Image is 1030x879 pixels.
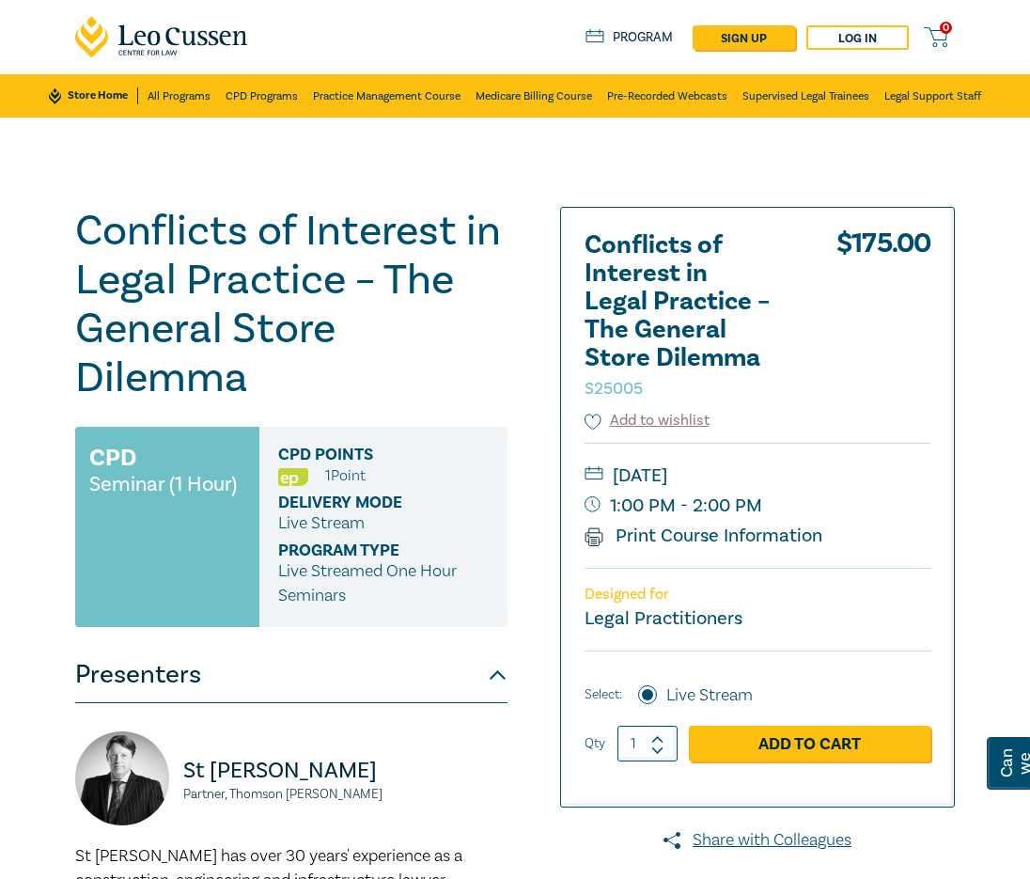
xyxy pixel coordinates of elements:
div: $ 175.00 [836,231,930,410]
button: Presenters [75,647,507,703]
h1: Conflicts of Interest in Legal Practice – The General Store Dilemma [75,207,507,402]
a: Log in [806,25,909,50]
span: Live Stream [278,512,365,534]
a: Pre-Recorded Webcasts [607,74,727,118]
small: S25005 [585,378,643,400]
a: Store Home [49,87,138,104]
small: 1:00 PM - 2:00 PM [585,491,930,521]
button: Add to wishlist [585,410,710,432]
input: 1 [617,726,678,761]
small: [DATE] [585,461,930,491]
a: Add to Cart [689,726,930,761]
a: All Programs [148,74,211,118]
a: Practice Management Course [313,74,460,118]
h3: CPD [89,441,136,475]
a: Print Course Information [585,524,822,548]
img: https://s3.ap-southeast-2.amazonaws.com/leo-cussen-store-production-content/Contacts/St%20John%20... [75,731,169,825]
a: Supervised Legal Trainees [742,74,869,118]
a: sign up [693,25,795,50]
p: Designed for [585,586,930,604]
span: Delivery Mode [278,494,452,511]
a: Program [585,29,673,46]
a: Medicare Billing Course [476,74,592,118]
small: Seminar (1 Hour) [89,475,237,494]
small: Legal Practitioners [585,606,742,631]
span: Select: [585,684,622,705]
small: Partner, Thomson [PERSON_NAME] [183,788,507,801]
span: 0 [940,22,952,34]
span: CPD Points [278,446,452,463]
p: Live Streamed One Hour Seminars [278,559,489,608]
a: CPD Programs [226,74,298,118]
img: Ethics & Professional Responsibility [278,468,308,486]
label: Live Stream [666,683,753,708]
span: Program type [278,542,452,559]
a: Legal Support Staff [884,74,981,118]
li: 1 Point [325,463,366,488]
h2: Conflicts of Interest in Legal Practice – The General Store Dilemma [585,231,791,400]
a: Share with Colleagues [560,828,955,853]
p: St [PERSON_NAME] [183,756,507,786]
label: Qty [585,733,605,754]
